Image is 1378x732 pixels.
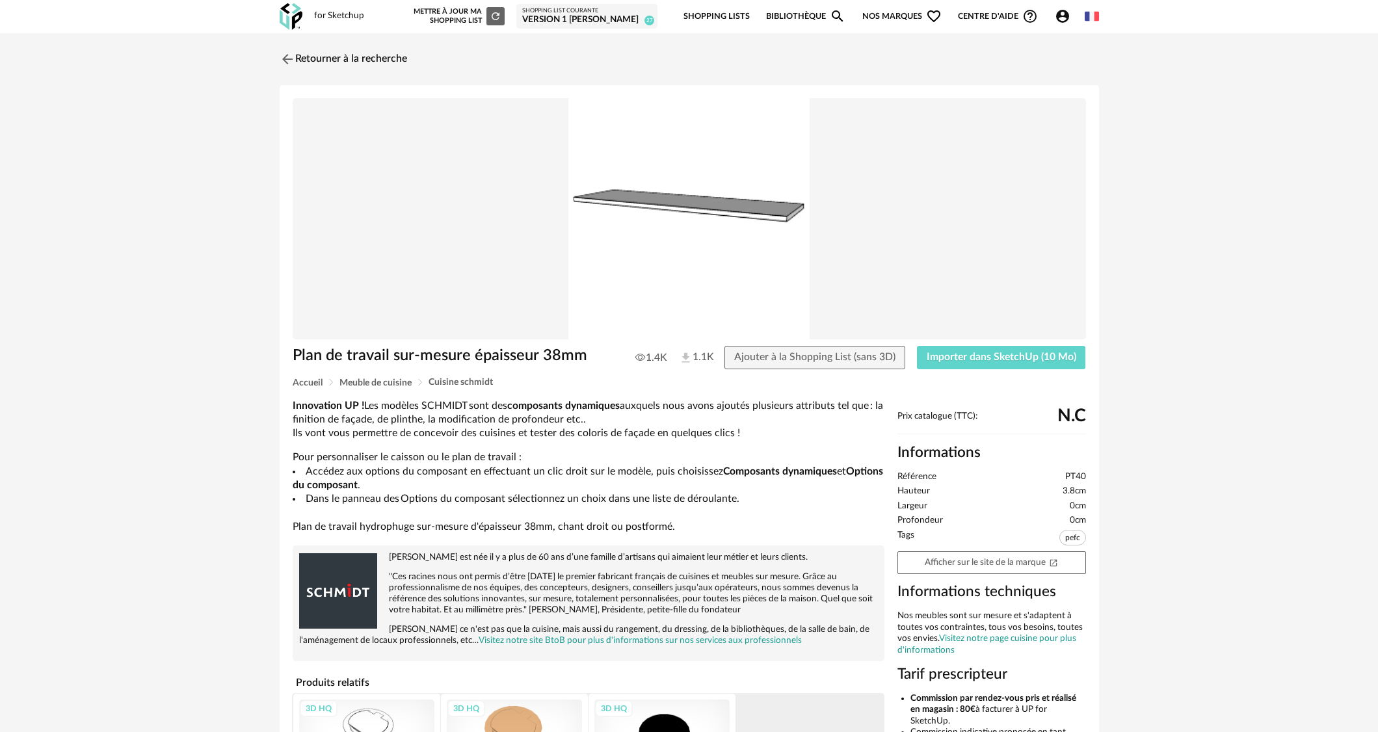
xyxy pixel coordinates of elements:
div: Shopping List courante [522,7,652,15]
button: Importer dans SketchUp (10 Mo) [917,346,1086,369]
a: Retourner à la recherche [280,45,407,73]
div: 3D HQ [595,700,633,717]
span: Account Circle icon [1055,8,1070,24]
span: Accueil [293,378,323,387]
b: composants dynamiques [507,400,620,411]
h4: Produits relatifs [293,673,884,692]
p: "Ces racines nous ont permis d’être [DATE] le premier fabricant français de cuisines et meubles s... [299,571,878,616]
span: 27 [644,16,654,25]
p: [PERSON_NAME] ce n'est pas que la cuisine, mais aussi du rangement, du dressing, de la bibliothèq... [299,624,878,646]
span: Cuisine schmidt [429,378,493,387]
img: Product pack shot [293,98,1086,340]
div: Pour personnaliser le caisson ou le plan de travail : Plan de travail hydrophuge sur-mesure d'épa... [293,399,884,534]
li: Accédez aux options du composant en effectuant un clic droit sur le modèle, puis choisissez et . [293,465,884,493]
span: Magnify icon [830,8,845,24]
span: pefc [1059,530,1086,545]
div: Mettre à jour ma Shopping List [411,7,505,25]
span: Heart Outline icon [926,8,942,24]
div: 3D HQ [447,700,485,717]
span: Largeur [897,501,927,512]
li: Dans le panneau des Options du composant sélectionnez un choix dans une liste de déroulante. [293,492,884,506]
div: 3D HQ [300,700,338,717]
span: 1.1K [679,350,700,365]
span: Profondeur [897,515,943,527]
span: Nos marques [862,1,942,32]
li: à facturer à UP for SketchUp. [910,693,1086,727]
p: Les modèles SCHMIDT sont des auxquels nous avons ajoutés plusieurs attributs tel que : la finitio... [293,399,884,441]
b: Innovation UP ! [293,400,364,411]
a: Visitez notre site BtoB pour plus d'informations sur nos services aux professionnels [479,636,802,645]
span: Help Circle Outline icon [1022,8,1038,24]
span: Référence [897,471,936,483]
p: [PERSON_NAME] est née il y a plus de 60 ans d’une famille d’artisans qui aimaient leur métier et ... [299,552,878,563]
span: Tags [897,530,914,549]
span: Importer dans SketchUp (10 Mo) [927,352,1076,362]
h3: Tarif prescripteur [897,665,1086,684]
img: brand logo [299,552,377,630]
div: for Sketchup [314,10,364,22]
a: Visitez notre page cuisine pour plus d'informations [897,634,1076,655]
h1: Plan de travail sur-mesure épaisseur 38mm [293,346,616,366]
span: Hauteur [897,486,930,497]
div: Breadcrumb [293,378,1086,387]
button: Ajouter à la Shopping List (sans 3D) [724,346,905,369]
div: Prix catalogue (TTC): [897,411,1086,435]
img: fr [1085,9,1099,23]
b: Commission par rendez-vous pris et réalisé en magasin : 80€ [910,694,1076,714]
img: svg+xml;base64,PHN2ZyB3aWR0aD0iMjQiIGhlaWdodD0iMjQiIHZpZXdCb3g9IjAgMCAyNCAyNCIgZmlsbD0ibm9uZSIgeG... [280,51,295,67]
div: VERSION 1 [PERSON_NAME] [522,14,652,26]
span: 0cm [1070,501,1086,512]
h3: Informations techniques [897,582,1086,601]
img: OXP [280,3,302,30]
b: Composants dynamiques [723,466,837,477]
span: 1.4K [635,351,667,364]
span: N.C [1057,411,1086,421]
span: Meuble de cuisine [339,378,412,387]
div: Nos meubles sont sur mesure et s'adaptent à toutes vos contraintes, tous vos besoins, toutes vos ... [897,610,1086,656]
a: Shopping List courante VERSION 1 [PERSON_NAME] 27 [522,7,652,26]
img: Téléchargements [679,351,693,365]
span: Ajouter à la Shopping List (sans 3D) [734,352,895,362]
b: Options du composant [293,466,884,490]
span: 0cm [1070,515,1086,527]
span: 3.8cm [1063,486,1086,497]
span: Centre d'aideHelp Circle Outline icon [958,8,1038,24]
span: Open In New icon [1049,557,1058,566]
span: PT40 [1065,471,1086,483]
a: Shopping Lists [683,1,750,32]
span: Refresh icon [490,12,501,20]
h2: Informations [897,443,1086,462]
span: Account Circle icon [1055,8,1076,24]
a: Afficher sur le site de la marqueOpen In New icon [897,551,1086,574]
a: BibliothèqueMagnify icon [766,1,845,32]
